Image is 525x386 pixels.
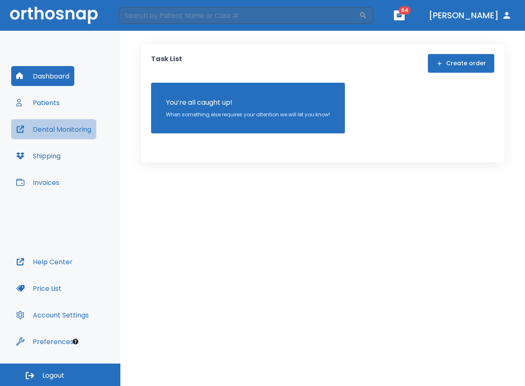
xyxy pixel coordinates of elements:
span: 64 [399,6,411,15]
button: Account Settings [11,305,94,325]
button: Shipping [11,146,66,166]
button: Price List [11,278,66,298]
button: Preferences [11,332,78,352]
button: Dashboard [11,66,74,86]
p: You’re all caught up! [166,98,330,108]
button: Create order [428,54,494,73]
button: [PERSON_NAME] [425,8,515,23]
button: Help Center [11,252,78,272]
div: Tooltip anchor [72,338,79,345]
span: Logout [42,371,64,380]
img: Orthosnap [10,7,98,24]
button: Invoices [11,172,64,192]
button: Patients [11,93,65,113]
p: When something else requires your attention we will let you know! [166,111,330,118]
p: Task List [151,54,182,73]
input: Search by Patient Name or Case # [119,7,359,24]
button: Dental Monitoring [11,119,96,139]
